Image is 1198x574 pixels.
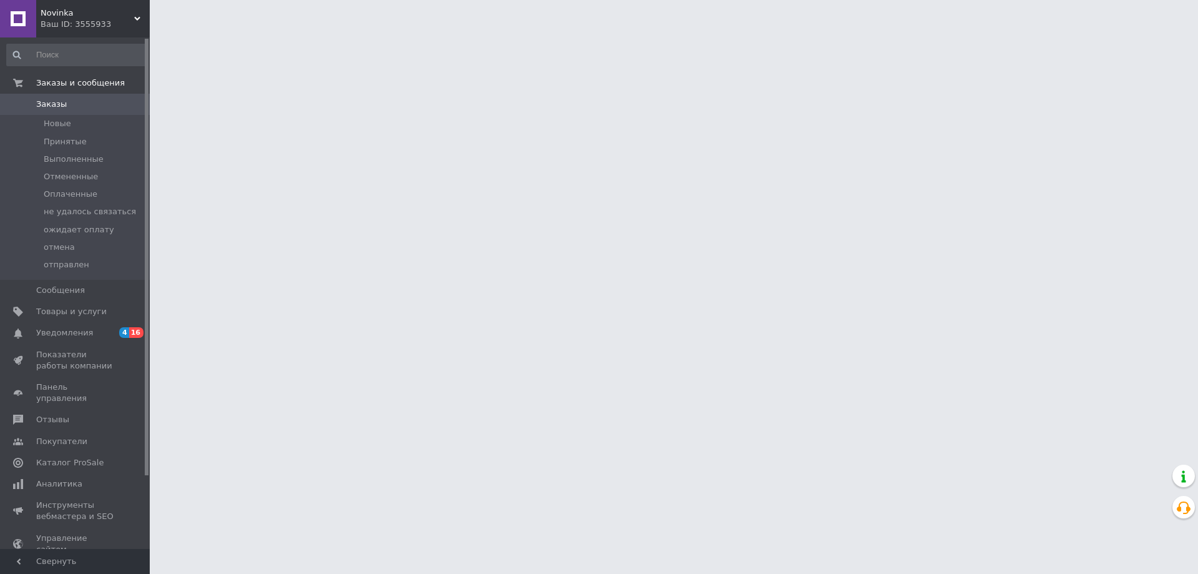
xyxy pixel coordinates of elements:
[41,7,134,19] span: Novinka
[36,500,115,522] span: Инструменты вебмастера и SEO
[44,224,114,235] span: ожидает оплату
[44,154,104,165] span: Выполненные
[41,19,150,30] div: Ваш ID: 3555933
[36,457,104,468] span: Каталог ProSale
[36,306,107,317] span: Товары и услуги
[129,327,144,338] span: 16
[36,478,82,490] span: Аналитика
[44,242,75,253] span: отмена
[44,206,136,217] span: не удалось связаться
[36,285,85,296] span: Сообщения
[36,349,115,372] span: Показатели работы компании
[6,44,147,66] input: Поиск
[36,327,93,339] span: Уведомления
[44,136,87,147] span: Принятые
[36,99,67,110] span: Заказы
[44,171,98,182] span: Отмененные
[36,414,69,425] span: Отзывы
[36,533,115,555] span: Управление сайтом
[44,189,97,200] span: Оплаченные
[36,382,115,404] span: Панель управления
[44,259,89,270] span: отправлен
[44,118,71,129] span: Новые
[119,327,129,338] span: 4
[36,77,125,89] span: Заказы и сообщения
[36,436,87,447] span: Покупатели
